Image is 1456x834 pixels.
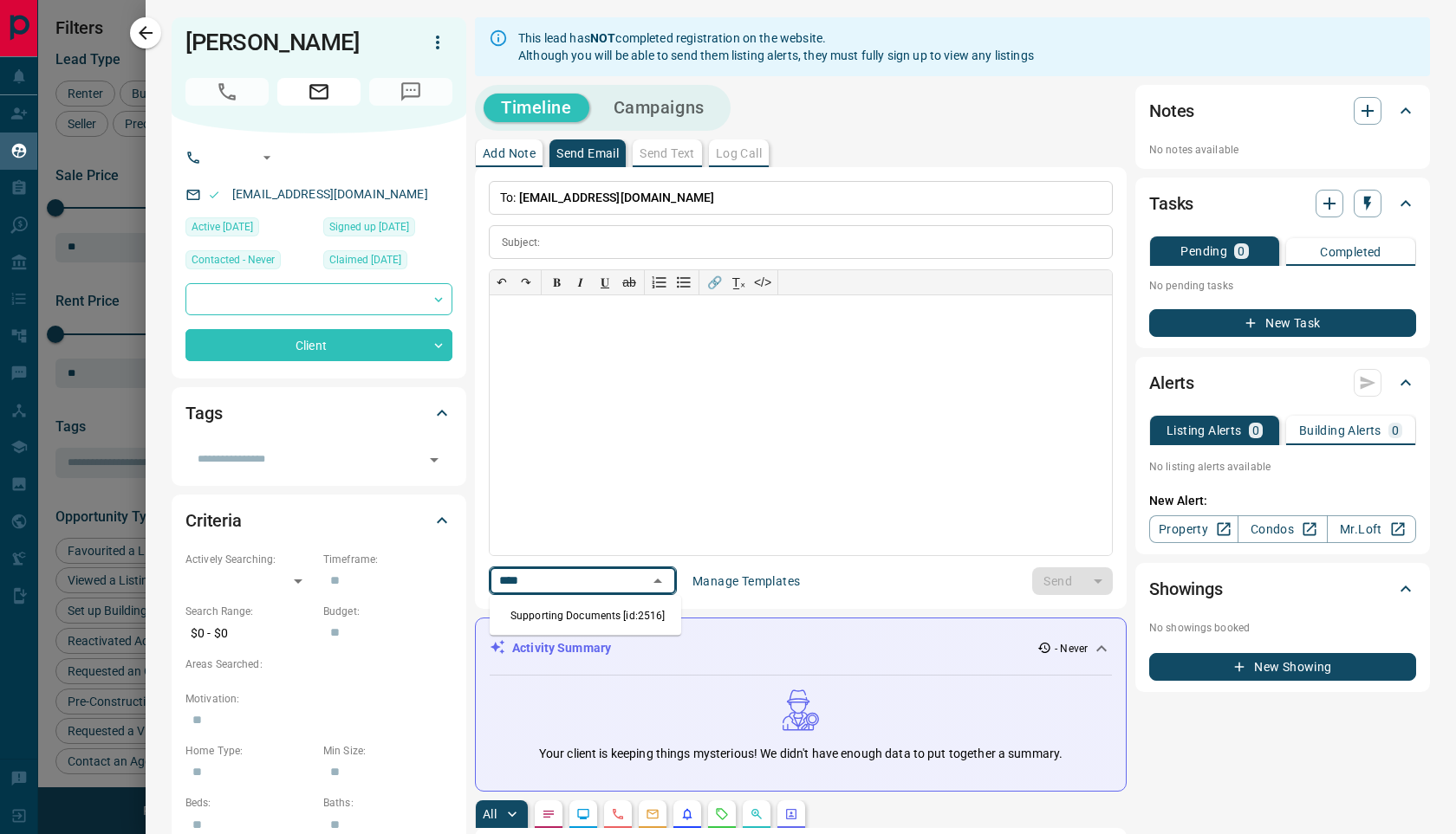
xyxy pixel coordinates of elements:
h2: Notes [1149,97,1194,125]
svg: Calls [611,807,625,821]
div: Tags [185,392,452,434]
a: Property [1149,515,1238,543]
p: Activity Summary [512,639,611,657]
div: This lead has completed registration on the website. Although you will be able to send them listi... [518,23,1034,71]
li: Supporting Documents [id:2516] [490,603,681,629]
div: Client [185,329,452,361]
p: Timeframe: [323,552,452,567]
p: Areas Searched: [185,656,452,672]
p: Budget: [323,604,452,619]
p: No notes available [1149,142,1416,158]
p: Beds: [185,795,315,811]
div: Showings [1149,568,1416,610]
h1: [PERSON_NAME] [185,29,397,56]
button: Bullet list [672,270,696,294]
strong: NOT [590,31,615,45]
svg: Email Valid [208,189,220,201]
h2: Tasks [1149,190,1193,217]
p: To: [489,181,1113,215]
span: No Number [185,78,269,106]
p: Completed [1320,246,1381,258]
p: All [483,808,497,820]
p: - Never [1055,641,1088,656]
p: Motivation: [185,691,452,707]
div: Wed Aug 13 2025 [323,217,452,242]
div: Wed Aug 13 2025 [185,217,315,242]
p: Actively Searching: [185,552,315,567]
svg: Opportunities [750,807,764,821]
p: No listing alerts available [1149,459,1416,475]
span: No Number [369,78,452,106]
h2: Tags [185,399,222,427]
p: 0 [1252,424,1259,436]
button: </> [751,270,775,294]
div: Wed Aug 13 2025 [323,250,452,275]
div: Notes [1149,90,1416,132]
button: 𝐁 [544,270,569,294]
a: Condos [1238,515,1327,543]
button: New Task [1149,309,1416,337]
span: Email [277,78,361,106]
p: 0 [1238,245,1245,257]
button: ↷ [514,270,538,294]
span: Active [DATE] [192,218,253,236]
p: Send Email [556,147,619,159]
button: Close [646,569,670,593]
svg: Requests [715,807,729,821]
span: Claimed [DATE] [329,251,401,268]
button: T̲ₓ [726,270,751,294]
p: Your client is keeping things mysterious! We didn't have enough data to put together a summary. [539,745,1063,763]
p: Add Note [483,147,536,159]
button: ↶ [490,270,514,294]
div: Alerts [1149,362,1416,404]
span: Contacted - Never [192,251,275,268]
span: [EMAIL_ADDRESS][DOMAIN_NAME] [519,191,715,204]
div: split button [1032,567,1113,595]
div: Activity Summary- Never [490,632,1112,664]
button: Numbered list [647,270,672,294]
p: Listing Alerts [1167,424,1242,436]
h2: Showings [1149,575,1223,603]
p: 0 [1392,424,1399,436]
p: Search Range: [185,604,315,619]
button: Campaigns [596,94,722,122]
button: Open [422,448,446,472]
p: No showings booked [1149,620,1416,636]
p: $0 - $0 [185,619,315,648]
svg: Notes [542,807,556,821]
span: Signed up [DATE] [329,218,409,236]
div: Criteria [185,500,452,541]
svg: Emails [646,807,660,821]
p: Subject: [502,235,540,250]
svg: Agent Actions [784,807,798,821]
p: Home Type: [185,743,315,759]
span: 𝐔 [601,275,609,289]
svg: Lead Browsing Activity [576,807,590,821]
p: Building Alerts [1299,424,1381,436]
svg: Listing Alerts [680,807,694,821]
div: Tasks [1149,183,1416,224]
p: Baths: [323,795,452,811]
p: New Alert: [1149,492,1416,510]
button: ab [617,270,641,294]
button: 𝑰 [569,270,593,294]
a: [EMAIL_ADDRESS][DOMAIN_NAME] [232,187,428,201]
button: 🔗 [702,270,726,294]
button: New Showing [1149,653,1416,681]
button: Manage Templates [682,567,810,595]
button: Open [257,147,277,168]
button: 𝐔 [593,270,617,294]
s: ab [622,275,636,289]
h2: Criteria [185,507,242,534]
p: No pending tasks [1149,273,1416,299]
a: Mr.Loft [1327,515,1416,543]
h2: Alerts [1149,369,1194,397]
p: Min Size: [323,743,452,759]
p: Pending [1180,245,1227,257]
button: Timeline [484,94,589,122]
